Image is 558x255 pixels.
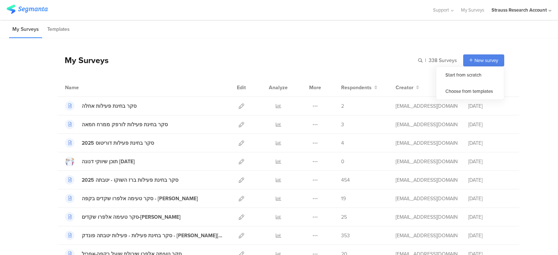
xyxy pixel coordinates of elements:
div: lia.yaacov@strauss-group.com [396,176,457,184]
div: [DATE] [468,232,512,239]
div: Edit [234,78,249,96]
a: 2025 סקר בחינת פעילות דוריטוס [65,138,154,148]
span: 2 [341,102,344,110]
div: 2025 סקר בחינת פעילות ברז השוקו - יטבתה [82,176,178,184]
div: Choose from templates [436,83,504,99]
a: סקר בחינת פעילות - פעילות יטבתה פונדק - [PERSON_NAME][DATE] [65,231,223,240]
div: Strauss Research Account [492,7,547,13]
div: תוכן שיווקי דנונה יולי 2025 [82,158,135,165]
span: 25 [341,213,347,221]
div: [DATE] [468,139,512,147]
img: segmanta logo [7,5,48,14]
a: 2025 סקר בחינת פעילות ברז השוקו - יטבתה [65,175,178,185]
li: Templates [44,21,73,38]
div: Analyze [267,78,289,96]
span: 19 [341,195,346,202]
div: assaf.cheprut@strauss-group.com [396,213,457,221]
div: [DATE] [468,158,512,165]
li: My Surveys [9,21,42,38]
span: Support [433,7,449,13]
a: סקר בחינת פעילות אחלה [65,101,137,111]
div: assaf.cheprut@strauss-group.com [396,139,457,147]
div: [DATE] [468,121,512,128]
div: סקר בחינת פעילות אחלה [82,102,137,110]
div: Start from scratch [436,67,504,83]
div: [DATE] [468,213,512,221]
a: סקר טעימה אלפרו שקדים בקפה - [PERSON_NAME] [65,194,198,203]
div: More [307,78,323,96]
div: 2025 סקר בחינת פעילות דוריטוס [82,139,154,147]
div: סקר טעימה אלפרו שקדים בקפה - מאי [82,195,198,202]
span: 454 [341,176,350,184]
div: סקר טעימה אלפרו שקדים-מאי [82,213,181,221]
span: Creator [396,84,413,91]
span: New survey [474,57,498,64]
div: [DATE] [468,102,512,110]
span: 338 Surveys [429,57,457,64]
button: Creator [396,84,419,91]
div: סקר בחינת פעילות - פעילות יטבתה פונדק - מאי 25 [82,232,223,239]
span: 353 [341,232,350,239]
div: Name [65,84,109,91]
span: Respondents [341,84,372,91]
div: סקר בחינת פעילות לורפק ממרח חמאה [82,121,168,128]
a: תוכן שיווקי דנונה [DATE] [65,157,135,166]
a: סקר בחינת פעילות לורפק ממרח חמאה [65,120,168,129]
a: סקר טעימה אלפרו שקדים-[PERSON_NAME] [65,212,181,222]
span: | [424,57,427,64]
div: assaf.cheprut@strauss-group.com [396,121,457,128]
span: 3 [341,121,344,128]
span: 4 [341,139,344,147]
div: assaf.cheprut@strauss-group.com [396,102,457,110]
div: My Surveys [57,54,109,66]
div: [DATE] [468,195,512,202]
div: [DATE] [468,176,512,184]
div: assaf.cheprut@strauss-group.com [396,232,457,239]
button: Respondents [341,84,377,91]
div: lia.yaacov@strauss-group.com [396,158,457,165]
div: assaf.cheprut@strauss-group.com [396,195,457,202]
span: 0 [341,158,344,165]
